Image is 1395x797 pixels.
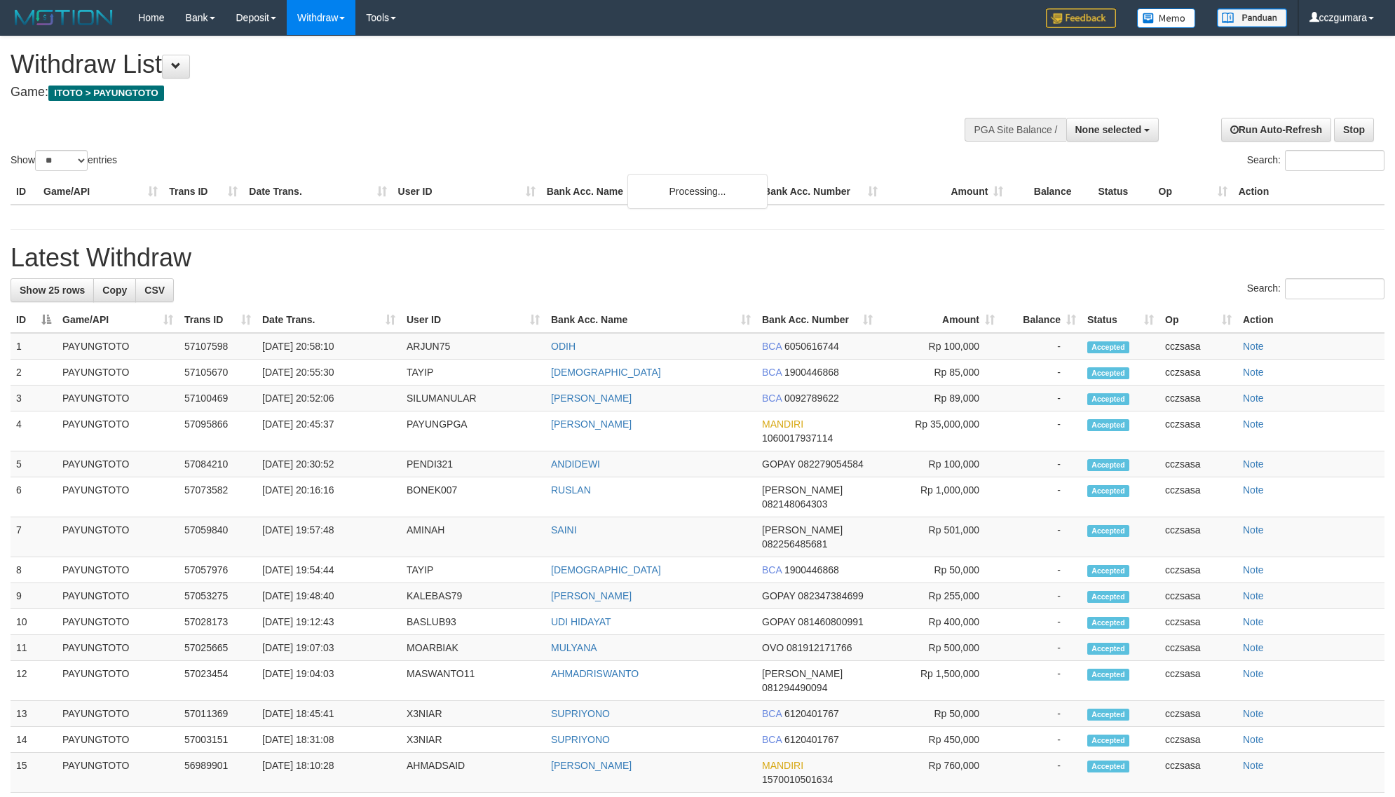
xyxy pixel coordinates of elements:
span: Accepted [1087,525,1129,537]
td: [DATE] 20:55:30 [257,360,401,386]
a: Note [1243,564,1264,575]
td: [DATE] 19:57:48 [257,517,401,557]
a: SUPRIYONO [551,734,610,745]
th: Status: activate to sort column ascending [1082,307,1159,333]
span: Accepted [1087,591,1129,603]
th: Game/API: activate to sort column ascending [57,307,179,333]
a: Show 25 rows [11,278,94,302]
td: cczsasa [1159,517,1237,557]
span: Copy 1900446868 to clipboard [784,367,839,378]
td: Rp 501,000 [878,517,1000,557]
th: Date Trans. [243,179,392,205]
td: 57059840 [179,517,257,557]
td: PAYUNGTOTO [57,661,179,701]
td: SILUMANULAR [401,386,545,411]
td: 57028173 [179,609,257,635]
td: 10 [11,609,57,635]
input: Search: [1285,278,1384,299]
td: AHMADSAID [401,753,545,793]
span: Accepted [1087,367,1129,379]
span: MANDIRI [762,418,803,430]
td: MASWANTO11 [401,661,545,701]
th: ID [11,179,38,205]
td: Rp 450,000 [878,727,1000,753]
a: Note [1243,734,1264,745]
td: cczsasa [1159,360,1237,386]
td: [DATE] 20:58:10 [257,333,401,360]
td: - [1000,583,1082,609]
th: User ID: activate to sort column ascending [401,307,545,333]
span: Copy 1900446868 to clipboard [784,564,839,575]
td: - [1000,477,1082,517]
span: MANDIRI [762,760,803,771]
h4: Game: [11,86,916,100]
td: 57084210 [179,451,257,477]
th: Status [1092,179,1152,205]
td: PENDI321 [401,451,545,477]
td: X3NIAR [401,701,545,727]
a: Copy [93,278,136,302]
td: Rp 255,000 [878,583,1000,609]
h1: Withdraw List [11,50,916,79]
td: cczsasa [1159,557,1237,583]
th: Trans ID: activate to sort column ascending [179,307,257,333]
td: 5 [11,451,57,477]
td: 57053275 [179,583,257,609]
a: Note [1243,668,1264,679]
th: Bank Acc. Name [541,179,758,205]
td: 6 [11,477,57,517]
span: Accepted [1087,419,1129,431]
td: [DATE] 20:52:06 [257,386,401,411]
th: Op: activate to sort column ascending [1159,307,1237,333]
td: PAYUNGTOTO [57,517,179,557]
td: [DATE] 19:04:03 [257,661,401,701]
th: Action [1237,307,1384,333]
a: [PERSON_NAME] [551,393,632,404]
td: PAYUNGTOTO [57,477,179,517]
th: Date Trans.: activate to sort column ascending [257,307,401,333]
td: - [1000,333,1082,360]
span: Copy 1060017937114 to clipboard [762,432,833,444]
td: 57025665 [179,635,257,661]
td: 1 [11,333,57,360]
input: Search: [1285,150,1384,171]
a: Note [1243,458,1264,470]
td: [DATE] 20:16:16 [257,477,401,517]
td: [DATE] 19:54:44 [257,557,401,583]
td: 57011369 [179,701,257,727]
td: Rp 50,000 [878,557,1000,583]
span: Copy 082347384699 to clipboard [798,590,863,601]
td: Rp 500,000 [878,635,1000,661]
td: TAYIP [401,557,545,583]
span: GOPAY [762,616,795,627]
td: 57057976 [179,557,257,583]
td: 2 [11,360,57,386]
a: Note [1243,642,1264,653]
td: 12 [11,661,57,701]
img: Button%20Memo.svg [1137,8,1196,28]
td: 15 [11,753,57,793]
span: BCA [762,734,782,745]
td: - [1000,635,1082,661]
td: - [1000,557,1082,583]
span: None selected [1075,124,1142,135]
td: PAYUNGTOTO [57,609,179,635]
td: 57105670 [179,360,257,386]
td: PAYUNGTOTO [57,583,179,609]
span: Accepted [1087,761,1129,772]
a: [PERSON_NAME] [551,418,632,430]
td: 11 [11,635,57,661]
a: Note [1243,393,1264,404]
a: Note [1243,590,1264,601]
h1: Latest Withdraw [11,244,1384,272]
td: X3NIAR [401,727,545,753]
td: Rp 1,500,000 [878,661,1000,701]
img: Feedback.jpg [1046,8,1116,28]
td: PAYUNGTOTO [57,557,179,583]
td: cczsasa [1159,333,1237,360]
span: [PERSON_NAME] [762,668,843,679]
a: Run Auto-Refresh [1221,118,1331,142]
a: Note [1243,418,1264,430]
td: - [1000,411,1082,451]
td: PAYUNGTOTO [57,386,179,411]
